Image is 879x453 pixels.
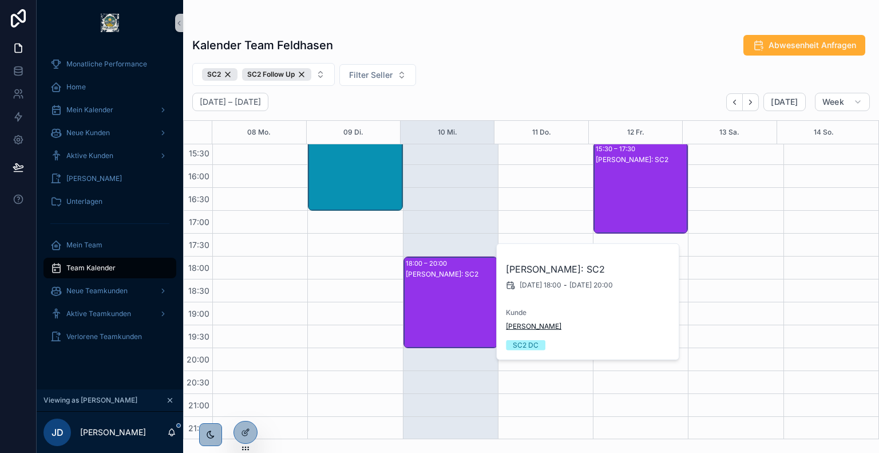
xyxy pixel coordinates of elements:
button: 14 So. [814,121,834,144]
div: 18:00 – 20:00 [406,258,450,269]
span: 18:00 [185,263,212,273]
span: Verlorene Teamkunden [66,332,142,341]
span: Team Kalender [66,263,116,273]
span: 16:30 [185,194,212,204]
a: Verlorene Teamkunden [43,326,176,347]
span: Viewing as [PERSON_NAME] [43,396,137,405]
span: 17:00 [186,217,212,227]
img: App logo [101,14,119,32]
span: 19:30 [185,332,212,341]
span: 16:00 [185,171,212,181]
span: Aktive Teamkunden [66,309,131,318]
a: Home [43,77,176,97]
span: [PERSON_NAME] [66,174,122,183]
a: Monatliche Performance [43,54,176,74]
div: SC2 Follow Up [242,68,311,81]
div: SC2 DC [513,340,539,350]
span: Week [822,97,844,107]
a: [PERSON_NAME] [506,322,561,331]
a: Team Kalender [43,258,176,278]
span: Neue Teamkunden [66,286,128,296]
button: Abwesenheit Anfragen [743,35,865,56]
a: Mein Kalender [43,100,176,120]
div: 15:00 – 17:00[PERSON_NAME]: SC2 [308,120,402,210]
button: [DATE] [763,93,805,111]
span: [DATE] 18:00 [520,281,561,290]
button: 13 Sa. [719,121,739,144]
a: Aktive Teamkunden [43,304,176,324]
button: Unselect SC_2_FOLLOW_UP [242,68,311,81]
button: Back [726,93,743,111]
a: Aktive Kunden [43,145,176,166]
h2: [PERSON_NAME]: SC2 [506,262,671,276]
div: scrollable content [37,46,183,362]
a: Neue Teamkunden [43,281,176,301]
div: [PERSON_NAME]: SC2 [406,270,497,279]
button: 12 Fr. [627,121,644,144]
span: 21:30 [185,423,212,433]
span: 15:30 [186,148,212,158]
span: [DATE] [771,97,798,107]
span: Home [66,82,86,92]
a: Unterlagen [43,191,176,212]
p: [PERSON_NAME] [80,427,146,438]
span: 20:30 [184,377,212,387]
span: [DATE] 20:00 [569,281,613,290]
a: Mein Team [43,235,176,255]
button: Select Button [339,64,416,86]
button: Select Button [192,63,335,86]
span: 19:00 [185,309,212,318]
span: Aktive Kunden [66,151,113,160]
div: 15:30 – 17:30[PERSON_NAME]: SC2 [594,143,687,233]
button: 11 Do. [532,121,551,144]
span: Kunde [506,308,671,317]
button: Unselect SC_2 [202,68,237,81]
button: 10 Mi. [438,121,457,144]
span: Mein Kalender [66,105,113,115]
span: 20:00 [184,354,212,364]
span: Mein Team [66,241,102,250]
div: 18:00 – 20:00[PERSON_NAME]: SC2 [404,257,497,348]
span: Abwesenheit Anfragen [769,40,856,51]
span: - [564,281,567,290]
span: 18:30 [185,286,212,296]
span: 17:30 [186,240,212,250]
h2: [DATE] – [DATE] [200,96,261,108]
button: Week [815,93,870,111]
div: SC2 [202,68,237,81]
span: Neue Kunden [66,128,110,137]
span: Unterlagen [66,197,102,206]
span: JD [52,426,64,439]
span: 21:00 [185,400,212,410]
button: 08 Mo. [247,121,271,144]
a: Neue Kunden [43,123,176,143]
div: [PERSON_NAME]: SC2 [596,155,687,164]
a: [PERSON_NAME] [43,168,176,189]
h1: Kalender Team Feldhasen [192,37,333,53]
button: 09 Di. [343,121,363,144]
div: 15:30 – 17:30 [596,143,638,155]
button: Next [743,93,759,111]
span: Filter Seller [349,69,393,81]
span: Monatliche Performance [66,60,147,69]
